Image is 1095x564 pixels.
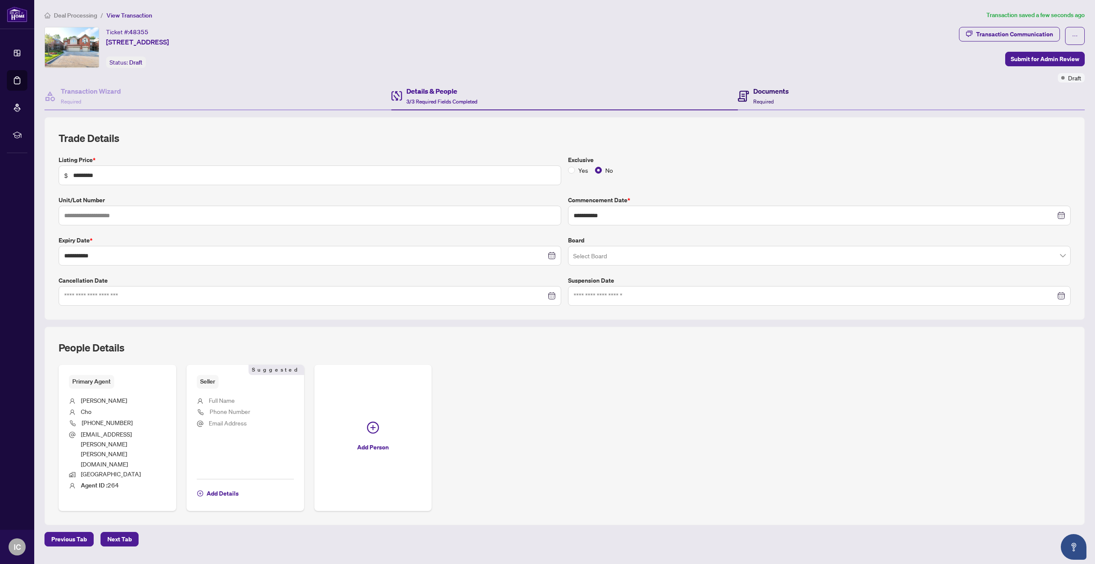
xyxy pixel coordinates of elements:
h4: Details & People [406,86,477,96]
button: Add Details [197,486,239,501]
span: home [44,12,50,18]
span: Draft [129,59,142,66]
span: 264 [81,481,119,489]
b: Agent ID : [81,481,107,489]
span: Seller [197,375,219,388]
img: logo [7,6,27,22]
div: Transaction Communication [976,27,1053,41]
span: No [602,165,616,175]
span: [GEOGRAPHIC_DATA] [81,470,141,478]
label: Expiry Date [59,236,561,245]
span: 48355 [129,28,148,36]
article: Transaction saved a few seconds ago [986,10,1085,20]
label: Commencement Date [568,195,1071,205]
label: Listing Price [59,155,561,165]
span: Submit for Admin Review [1011,52,1079,66]
button: Transaction Communication [959,27,1060,41]
span: [EMAIL_ADDRESS][PERSON_NAME][PERSON_NAME][DOMAIN_NAME] [81,430,132,468]
label: Exclusive [568,155,1071,165]
label: Suspension Date [568,276,1071,285]
span: Add Person [357,440,389,454]
h2: Trade Details [59,131,1071,145]
span: Deal Processing [54,12,97,19]
button: Open asap [1061,534,1086,560]
span: 3/3 Required Fields Completed [406,98,477,105]
span: Full Name [209,396,235,404]
button: Next Tab [101,532,139,546]
label: Board [568,236,1071,245]
span: Cho [81,407,92,415]
span: Yes [575,165,592,175]
img: IMG-N12340210_1.jpg [45,27,99,68]
span: Add Details [207,487,239,500]
li: / [101,10,103,20]
span: ellipsis [1072,33,1078,39]
h4: Transaction Wizard [61,86,121,96]
span: Required [61,98,81,105]
span: [PHONE_NUMBER] [82,419,133,426]
div: Ticket #: [106,27,148,37]
span: Draft [1068,73,1081,83]
button: Previous Tab [44,532,94,546]
label: Cancellation Date [59,276,561,285]
h4: Documents [753,86,789,96]
span: plus-circle [367,422,379,434]
span: Suggested [249,365,304,375]
span: Email Address [209,419,247,427]
span: Next Tab [107,532,132,546]
span: [PERSON_NAME] [81,396,127,404]
span: Phone Number [210,407,250,415]
span: [STREET_ADDRESS] [106,37,169,47]
button: Add Person [314,365,432,511]
h2: People Details [59,341,124,354]
label: Unit/Lot Number [59,195,561,205]
span: IC [14,541,21,553]
div: Status: [106,56,146,68]
span: View Transaction [107,12,152,19]
button: Submit for Admin Review [1005,52,1085,66]
span: Required [753,98,774,105]
span: $ [64,171,68,180]
span: plus-circle [197,490,203,496]
span: Previous Tab [51,532,87,546]
span: Primary Agent [69,375,114,388]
